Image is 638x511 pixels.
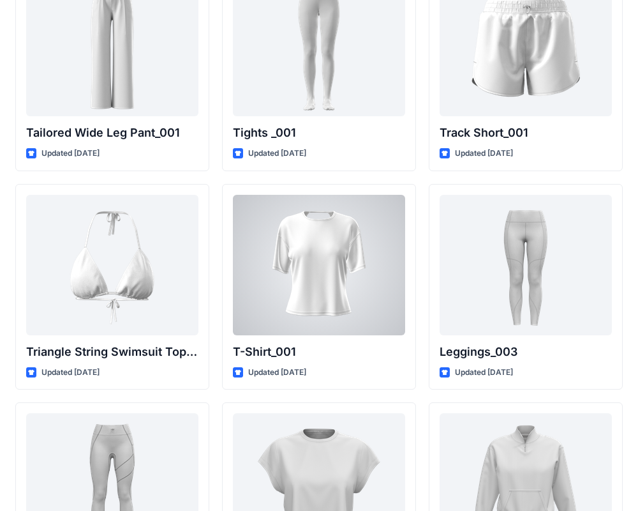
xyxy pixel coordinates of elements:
[455,147,513,160] p: Updated [DATE]
[233,124,405,142] p: Tights _001
[440,343,612,361] p: Leggings_003
[233,195,405,335] a: T-Shirt_001
[440,195,612,335] a: Leggings_003
[248,366,306,379] p: Updated [DATE]
[41,147,100,160] p: Updated [DATE]
[248,147,306,160] p: Updated [DATE]
[26,343,198,361] p: Triangle String Swimsuit Top_001
[26,195,198,335] a: Triangle String Swimsuit Top_001
[26,124,198,142] p: Tailored Wide Leg Pant_001
[233,343,405,361] p: T-Shirt_001
[440,124,612,142] p: Track Short_001
[41,366,100,379] p: Updated [DATE]
[455,366,513,379] p: Updated [DATE]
